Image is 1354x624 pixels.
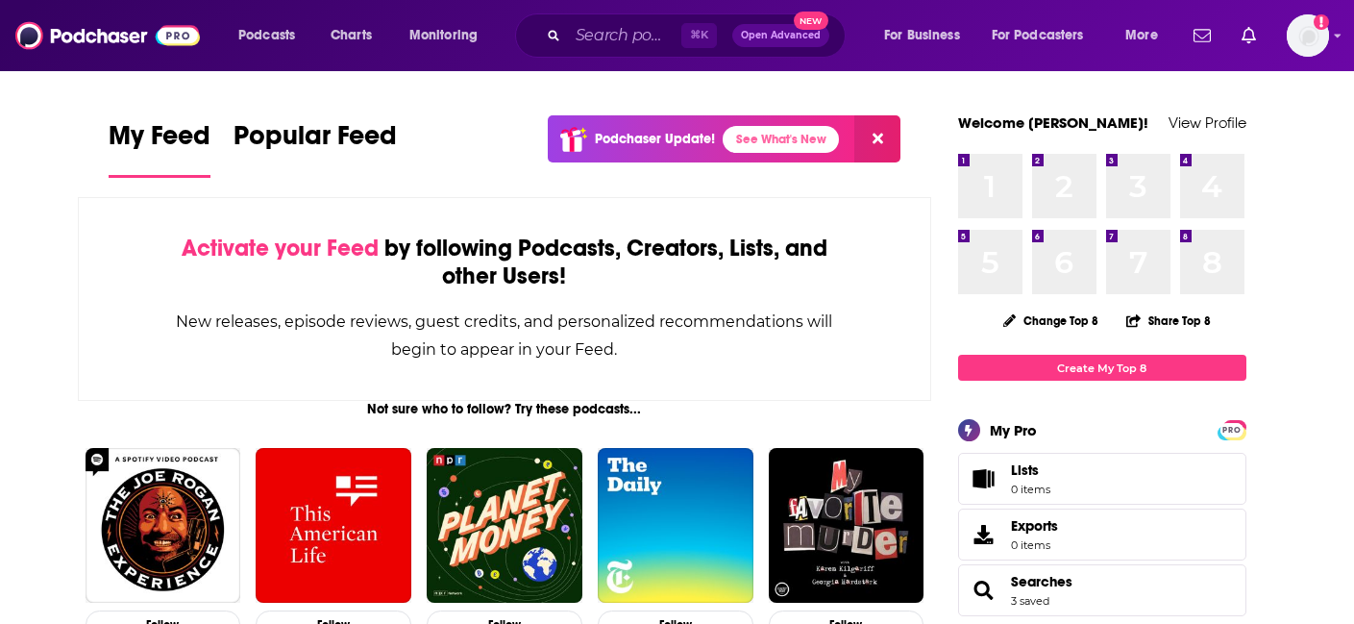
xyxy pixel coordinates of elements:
span: 0 items [1011,483,1050,496]
a: Exports [958,509,1246,561]
a: Lists [958,453,1246,505]
span: Exports [1011,517,1058,535]
a: My Feed [109,119,210,178]
span: ⌘ K [681,23,717,48]
a: Welcome [PERSON_NAME]! [958,113,1148,132]
span: My Feed [109,119,210,163]
input: Search podcasts, credits, & more... [568,20,681,51]
img: The Daily [598,448,753,604]
div: Search podcasts, credits, & more... [533,13,864,58]
span: PRO [1220,423,1243,437]
span: Searches [958,564,1246,616]
span: Logged in as sophiak [1287,14,1329,57]
span: Podcasts [238,22,295,49]
a: See What's New [723,126,839,153]
div: Not sure who to follow? Try these podcasts... [78,401,932,417]
svg: Add a profile image [1314,14,1329,30]
img: The Joe Rogan Experience [86,448,241,604]
img: Planet Money [427,448,582,604]
div: by following Podcasts, Creators, Lists, and other Users! [175,235,835,290]
a: Charts [318,20,383,51]
span: Activate your Feed [182,234,379,262]
p: Podchaser Update! [595,131,715,147]
div: My Pro [990,421,1037,439]
a: Searches [965,577,1003,604]
span: Exports [965,521,1003,548]
button: open menu [871,20,984,51]
span: 0 items [1011,538,1058,552]
span: New [794,12,828,30]
button: open menu [396,20,503,51]
a: Create My Top 8 [958,355,1246,381]
span: More [1125,22,1158,49]
img: User Profile [1287,14,1329,57]
button: Change Top 8 [992,309,1111,333]
a: View Profile [1169,113,1246,132]
button: open menu [225,20,320,51]
span: Monitoring [409,22,478,49]
span: For Podcasters [992,22,1084,49]
a: Show notifications dropdown [1234,19,1264,52]
span: Popular Feed [234,119,397,163]
button: open menu [979,20,1112,51]
button: open menu [1112,20,1182,51]
button: Open AdvancedNew [732,24,829,47]
div: New releases, episode reviews, guest credits, and personalized recommendations will begin to appe... [175,308,835,363]
a: Show notifications dropdown [1186,19,1219,52]
a: Searches [1011,573,1072,590]
a: PRO [1220,422,1243,437]
button: Show profile menu [1287,14,1329,57]
span: Lists [965,465,1003,492]
span: Lists [1011,462,1050,479]
button: Share Top 8 [1125,302,1212,339]
a: Popular Feed [234,119,397,178]
span: Open Advanced [741,31,821,40]
img: My Favorite Murder with Karen Kilgariff and Georgia Hardstark [769,448,924,604]
img: Podchaser - Follow, Share and Rate Podcasts [15,17,200,54]
span: For Business [884,22,960,49]
img: This American Life [256,448,411,604]
span: Charts [331,22,372,49]
a: 3 saved [1011,594,1049,608]
span: Lists [1011,462,1039,479]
